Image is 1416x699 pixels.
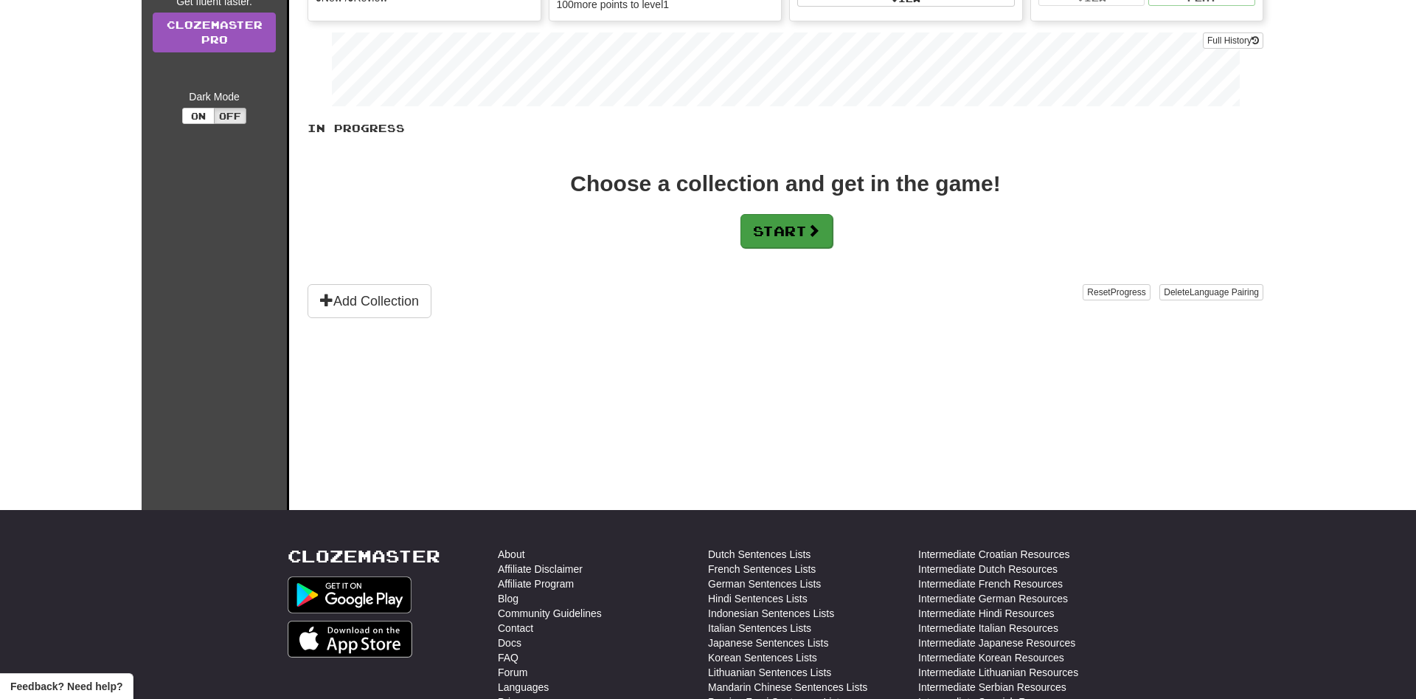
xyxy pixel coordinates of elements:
span: Progress [1111,287,1146,297]
div: Choose a collection and get in the game! [570,173,1000,195]
a: Intermediate Korean Resources [918,650,1064,665]
a: Docs [498,636,521,650]
a: Intermediate Serbian Resources [918,680,1066,695]
a: Intermediate Lithuanian Resources [918,665,1078,680]
a: Japanese Sentences Lists [708,636,828,650]
a: Italian Sentences Lists [708,621,811,636]
img: Get it on Google Play [288,576,412,613]
a: Intermediate Japanese Resources [918,636,1075,650]
div: Dark Mode [153,89,276,104]
button: Add Collection [308,284,431,318]
a: Contact [498,621,533,636]
button: ResetProgress [1083,284,1150,300]
a: Affiliate Disclaimer [498,562,583,576]
button: On [182,108,215,124]
button: Off [214,108,246,124]
button: Full History [1203,32,1263,49]
a: FAQ [498,650,518,665]
p: In Progress [308,121,1263,136]
a: French Sentences Lists [708,562,816,576]
span: Open feedback widget [10,679,122,694]
a: Intermediate French Resources [918,576,1063,591]
button: Start [740,214,833,248]
a: German Sentences Lists [708,576,821,591]
a: Hindi Sentences Lists [708,591,808,606]
a: About [498,547,525,562]
a: Blog [498,591,518,606]
a: Affiliate Program [498,576,574,591]
a: Intermediate Hindi Resources [918,606,1054,621]
a: Clozemaster [288,547,440,565]
a: Indonesian Sentences Lists [708,606,834,621]
a: Intermediate Italian Resources [918,621,1058,636]
a: Languages [498,680,549,695]
a: Intermediate Croatian Resources [918,547,1069,562]
a: ClozemasterPro [153,13,276,52]
button: DeleteLanguage Pairing [1159,284,1263,300]
span: Language Pairing [1190,287,1259,297]
a: Lithuanian Sentences Lists [708,665,831,680]
a: Dutch Sentences Lists [708,547,811,562]
a: Community Guidelines [498,606,602,621]
a: Mandarin Chinese Sentences Lists [708,680,867,695]
a: Intermediate Dutch Resources [918,562,1058,576]
a: Forum [498,665,527,680]
a: Korean Sentences Lists [708,650,817,665]
img: Get it on App Store [288,621,412,658]
a: Intermediate German Resources [918,591,1068,606]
